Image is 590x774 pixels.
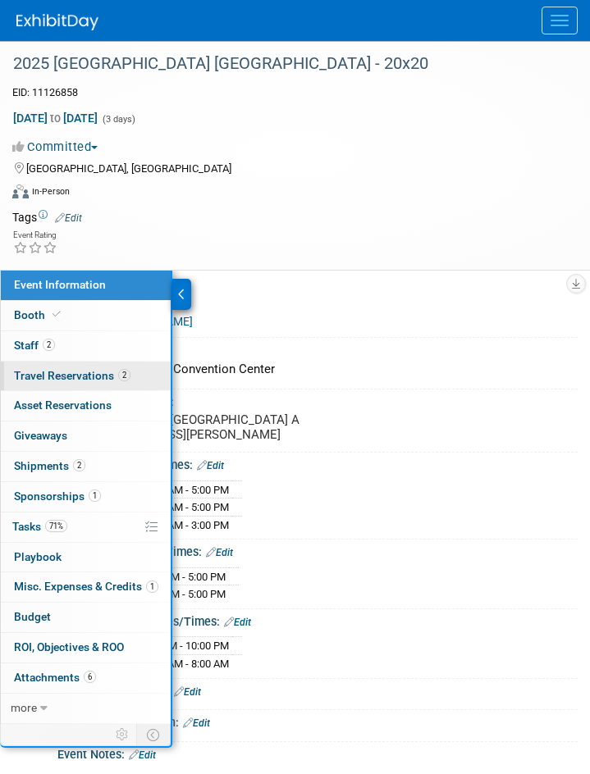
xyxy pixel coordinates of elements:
div: In-Person [31,185,70,198]
a: Giveaways [1,421,171,451]
span: [GEOGRAPHIC_DATA], [GEOGRAPHIC_DATA] [26,162,231,175]
span: Event Information [14,278,106,291]
span: Playbook [14,550,62,563]
span: [DATE] [DATE] [12,111,98,125]
span: 10:00 AM - 5:00 PM [139,501,229,513]
div: Exhibit Hall Dates/Times: [57,453,578,474]
img: Format-Inperson.png [12,184,29,198]
a: Playbook [1,543,171,572]
span: 10:00 AM - 3:00 PM [139,519,229,531]
span: Travel Reservations [14,369,130,382]
span: 3:00 PM - 10:00 PM [139,640,229,652]
span: 6 [84,671,96,683]
span: Misc. Expenses & Credits [14,580,158,593]
button: Menu [542,7,578,34]
div: 2025 [GEOGRAPHIC_DATA] [GEOGRAPHIC_DATA] - 20x20 [7,49,557,79]
span: 8:00 AM - 5:00 PM [142,571,226,583]
a: Event Information [1,271,171,300]
div: Booth Set-up Dates/Times: [57,540,578,561]
span: 10:00 AM - 5:00 PM [139,484,229,496]
span: to [48,112,63,125]
a: ROI, Objectives & ROO [1,633,171,662]
span: Shipments [14,459,85,472]
span: 12:00 AM - 8:00 AM [139,658,229,670]
a: more [1,694,171,723]
a: Shipments2 [1,452,171,481]
span: 71% [45,520,67,532]
span: Booth [14,308,64,321]
td: Personalize Event Tab Strip [108,724,137,745]
span: Giveaways [14,429,67,442]
div: Event Notes: [57,742,578,763]
a: Tasks71% [1,512,171,542]
span: Sponsorships [14,489,101,503]
a: Asset Reservations [1,391,171,421]
a: Edit [183,717,210,729]
span: ROI, Objectives & ROO [14,640,124,653]
span: (3 days) [101,114,135,125]
div: [PERSON_NAME] Convention Center [70,357,565,382]
div: Exhibit Hall Floor Plan: [57,710,578,731]
button: Committed [12,139,104,156]
i: Booth reservation complete [53,310,61,319]
span: 2 [73,459,85,471]
a: Edit [174,686,201,698]
span: 8:00 AM - 5:00 PM [142,588,226,600]
a: Edit [224,617,251,628]
pre: [PERSON_NAME][GEOGRAPHIC_DATA] A [STREET_ADDRESS][PERSON_NAME] [75,412,560,442]
div: Event Venue Address: [57,389,578,410]
span: Staff [14,339,55,352]
span: Asset Reservations [14,398,112,412]
a: Edit [129,749,156,761]
a: Travel Reservations2 [1,362,171,391]
a: Edit [55,212,82,224]
a: Budget [1,603,171,632]
div: Booth Dismantle Dates/Times: [57,609,578,631]
div: Event Venue Name: [57,338,578,358]
div: Event Website: [57,289,578,310]
a: Staff2 [1,331,171,361]
div: Exhibitor Prospectus: [57,679,578,700]
a: Attachments6 [1,663,171,693]
img: ExhibitDay [16,14,98,30]
td: Tags [12,209,82,225]
span: Event ID: 11126858 [12,86,78,98]
span: 2 [118,369,130,381]
span: 2 [43,339,55,351]
a: Edit [206,547,233,558]
span: Budget [14,610,51,623]
div: Event Format [12,182,557,207]
a: Sponsorships1 [1,482,171,512]
span: Tasks [12,520,67,533]
a: Misc. Expenses & Credits1 [1,572,171,602]
span: more [11,701,37,714]
span: Attachments [14,671,96,684]
a: Edit [197,460,224,471]
td: Toggle Event Tabs [137,724,171,745]
span: 1 [146,580,158,593]
a: Booth [1,301,171,330]
div: Event Rating [13,231,57,239]
span: 1 [89,489,101,502]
